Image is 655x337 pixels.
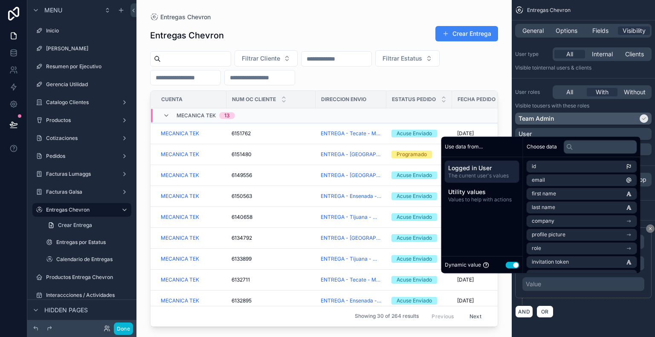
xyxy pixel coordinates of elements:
[32,270,131,284] a: Productos Entrega Chevron
[321,96,366,103] span: Direccion Envio
[46,99,118,106] label: Catalogo Clientes
[566,50,573,58] span: All
[566,88,573,96] span: All
[32,149,131,163] a: Pedidos
[46,81,130,88] label: Gerencia Utilidad
[527,7,571,14] span: Entregas Chevron
[46,27,130,34] label: Inicio
[519,114,554,123] p: Team Admin
[43,218,131,232] a: Crear Entrega
[527,143,557,150] span: Choose data
[58,222,92,229] span: Crear Entrega
[32,131,131,145] a: Cotizaciones
[114,322,133,335] button: Done
[46,117,118,124] label: Productos
[592,26,609,35] span: Fields
[32,78,131,91] a: Gerencia Utilidad
[32,185,131,199] a: Facturas Galsa
[556,26,577,35] span: Options
[623,26,646,35] span: Visibility
[537,64,591,71] span: Internal users & clients
[46,292,130,299] label: Interaccciones / Actividades
[448,164,516,172] span: Logged in User
[464,310,487,323] button: Next
[32,113,131,127] a: Productos
[592,50,613,58] span: Internal
[441,157,523,210] div: scrollable content
[539,308,551,315] span: OR
[43,253,131,266] a: Calendario de Entregas
[43,235,131,249] a: Entregas por Estatus
[46,135,118,142] label: Cotizaciones
[458,96,496,103] span: Fecha Pedido
[355,313,419,320] span: Showing 30 of 264 results
[448,188,516,196] span: Utility values
[596,88,609,96] span: With
[515,305,533,318] button: AND
[537,102,589,109] span: Users with these roles
[625,50,644,58] span: Clients
[515,51,549,58] label: User type
[32,60,131,73] a: Resumen por Ejecutivo
[515,89,549,96] label: User roles
[624,88,646,96] span: Without
[392,96,436,103] span: Estatus Pedido
[232,96,276,103] span: Num OC Cliente
[46,171,118,177] label: Facturas Lumaggs
[526,280,541,288] div: Value
[46,63,130,70] label: Resumen por Ejecutivo
[177,112,216,119] span: MECANICA TEK
[46,153,118,160] label: Pedidos
[522,26,544,35] span: General
[519,130,532,138] p: User
[46,274,130,281] label: Productos Entrega Chevron
[536,305,554,318] button: OR
[46,45,130,52] label: [PERSON_NAME]
[445,261,481,268] span: Dynamic value
[46,206,114,213] label: Entregas Chevron
[224,112,230,119] div: 13
[32,24,131,38] a: Inicio
[56,256,130,263] label: Calendario de Entregas
[46,189,118,195] label: Facturas Galsa
[32,203,131,217] a: Entregas Chevron
[44,6,62,15] span: Menu
[32,288,131,302] a: Interaccciones / Actividades
[161,96,183,103] span: Cuenta
[445,143,483,150] span: Use data from...
[44,306,88,314] span: Hidden pages
[448,172,516,179] span: The current user's values
[56,239,130,246] label: Entregas por Estatus
[448,196,516,203] span: Values to help with actions
[515,64,652,71] p: Visible to
[32,96,131,109] a: Catalogo Clientes
[515,102,652,109] p: Visible to
[32,42,131,55] a: [PERSON_NAME]
[32,167,131,181] a: Facturas Lumaggs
